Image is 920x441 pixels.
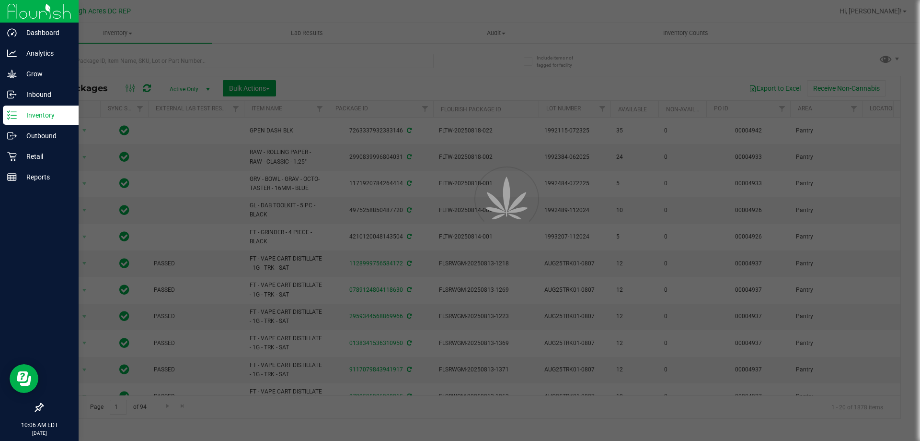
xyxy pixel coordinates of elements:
[7,28,17,37] inline-svg: Dashboard
[17,27,74,38] p: Dashboard
[17,130,74,142] p: Outbound
[17,151,74,162] p: Retail
[10,364,38,393] iframe: Resource center
[7,48,17,58] inline-svg: Analytics
[7,110,17,120] inline-svg: Inventory
[17,48,74,59] p: Analytics
[17,109,74,121] p: Inventory
[17,89,74,100] p: Inbound
[17,68,74,80] p: Grow
[4,421,74,429] p: 10:06 AM EDT
[7,90,17,99] inline-svg: Inbound
[7,172,17,182] inline-svg: Reports
[17,171,74,183] p: Reports
[7,69,17,79] inline-svg: Grow
[7,131,17,141] inline-svg: Outbound
[4,429,74,437] p: [DATE]
[7,152,17,161] inline-svg: Retail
